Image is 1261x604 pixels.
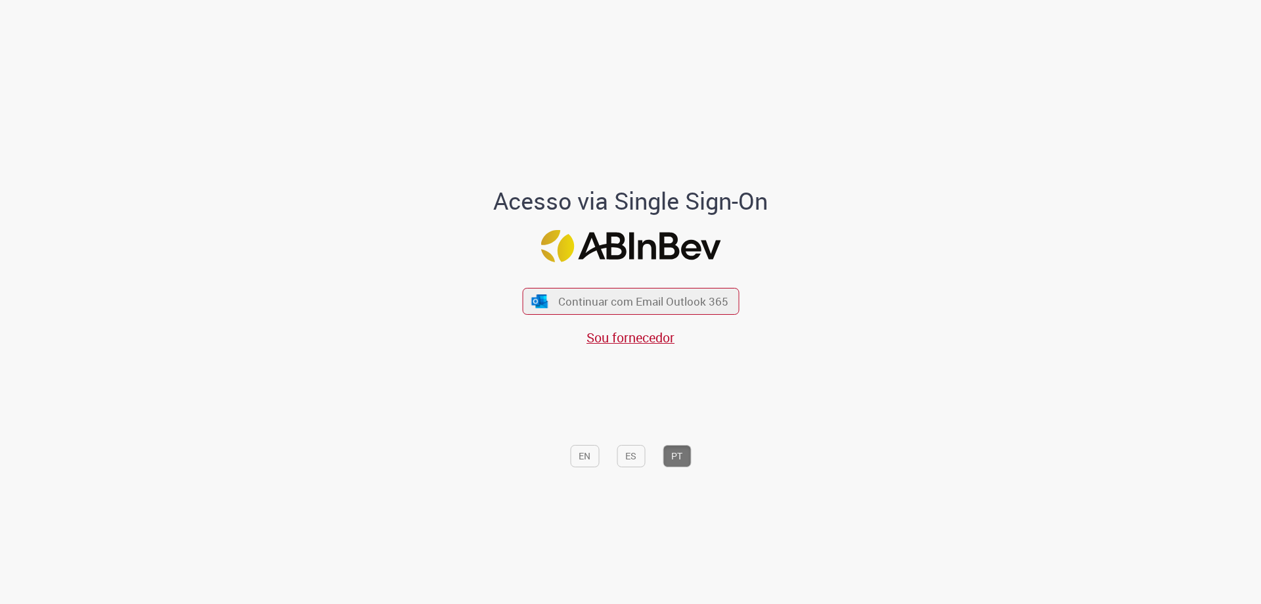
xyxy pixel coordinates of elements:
h1: Acesso via Single Sign-On [449,188,813,214]
button: EN [570,445,599,467]
span: Continuar com Email Outlook 365 [558,294,728,309]
img: Logo ABInBev [541,230,720,262]
a: Sou fornecedor [586,329,675,346]
img: ícone Azure/Microsoft 360 [531,294,549,308]
button: ES [617,445,645,467]
button: ícone Azure/Microsoft 360 Continuar com Email Outlook 365 [522,288,739,315]
button: PT [663,445,691,467]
